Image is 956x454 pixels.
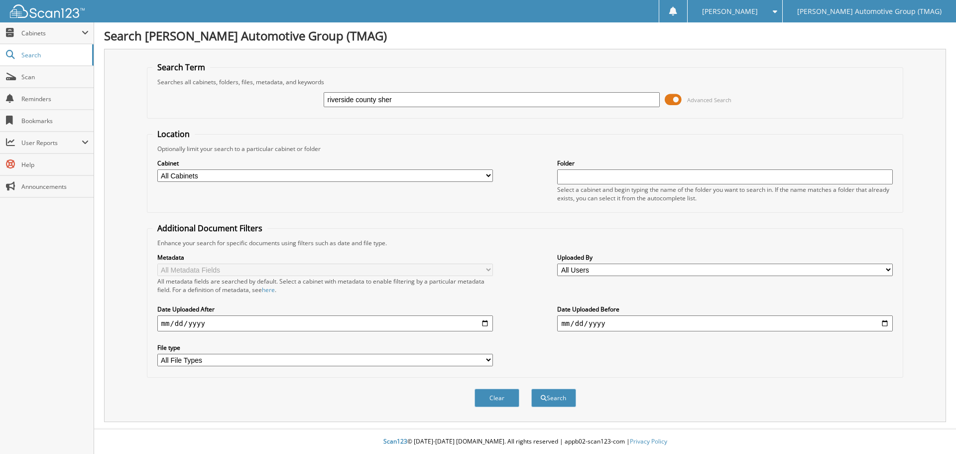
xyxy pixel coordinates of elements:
[152,62,210,73] legend: Search Term
[104,27,946,44] h1: Search [PERSON_NAME] Automotive Group (TMAG)
[157,253,493,262] label: Metadata
[157,343,493,352] label: File type
[152,145,898,153] div: Optionally limit your search to a particular cabinet or folder
[262,286,275,294] a: here
[557,159,893,167] label: Folder
[94,430,956,454] div: © [DATE]-[DATE] [DOMAIN_NAME]. All rights reserved | appb02-scan123-com |
[10,4,85,18] img: scan123-logo-white.svg
[152,223,267,234] legend: Additional Document Filters
[557,315,893,331] input: end
[21,139,82,147] span: User Reports
[531,389,576,407] button: Search
[797,8,942,14] span: [PERSON_NAME] Automotive Group (TMAG)
[21,182,89,191] span: Announcements
[152,239,898,247] div: Enhance your search for specific documents using filters such as date and file type.
[152,78,898,86] div: Searches all cabinets, folders, files, metadata, and keywords
[21,51,87,59] span: Search
[687,96,731,104] span: Advanced Search
[21,117,89,125] span: Bookmarks
[21,95,89,103] span: Reminders
[152,129,195,140] legend: Location
[557,253,893,262] label: Uploaded By
[702,8,758,14] span: [PERSON_NAME]
[557,305,893,313] label: Date Uploaded Before
[157,305,493,313] label: Date Uploaded After
[557,185,893,202] div: Select a cabinet and begin typing the name of the folder you want to search in. If the name match...
[21,29,82,37] span: Cabinets
[383,437,407,446] span: Scan123
[157,159,493,167] label: Cabinet
[475,389,519,407] button: Clear
[21,160,89,169] span: Help
[157,315,493,331] input: start
[21,73,89,81] span: Scan
[157,277,493,294] div: All metadata fields are searched by default. Select a cabinet with metadata to enable filtering b...
[630,437,667,446] a: Privacy Policy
